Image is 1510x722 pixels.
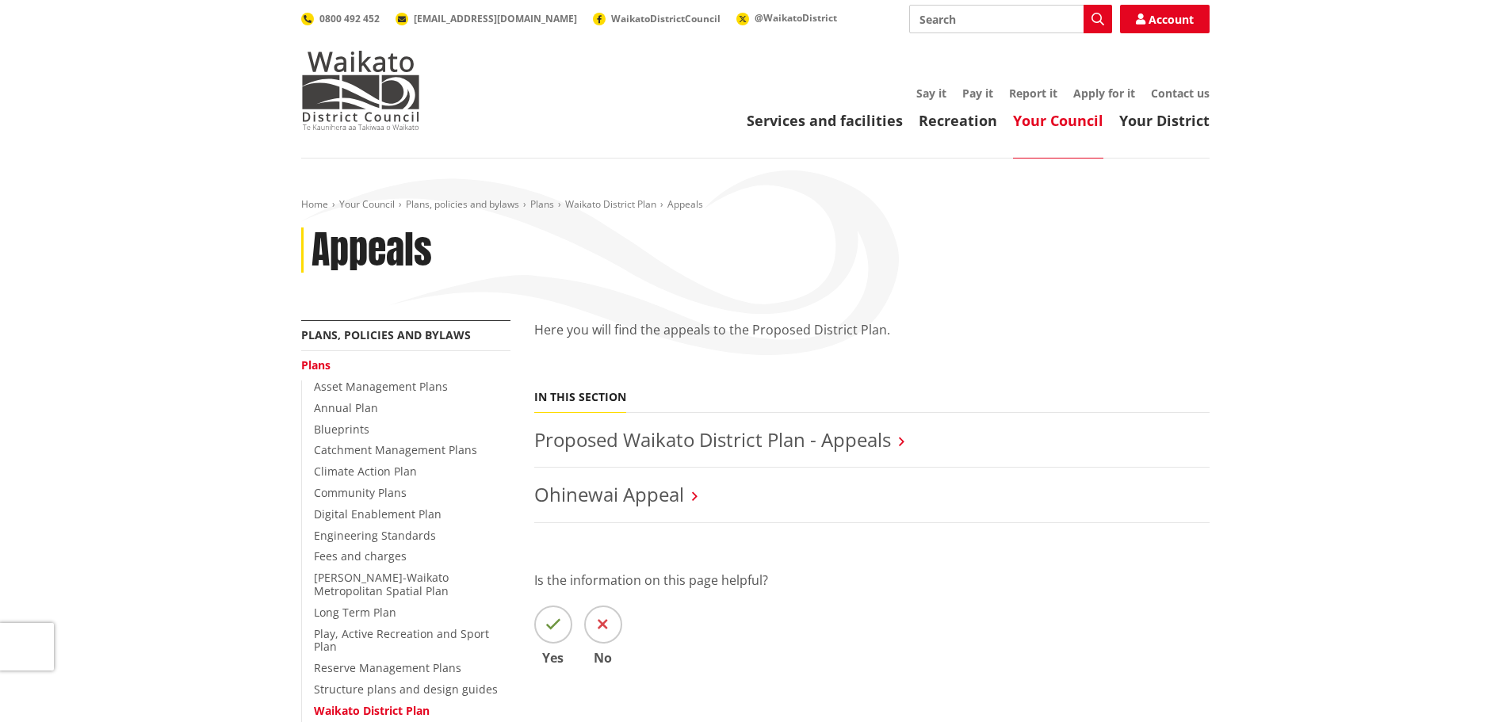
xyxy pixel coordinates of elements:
h5: In this section [534,391,626,404]
span: 0800 492 452 [319,12,380,25]
input: Search input [909,5,1112,33]
a: Climate Action Plan [314,464,417,479]
a: Account [1120,5,1210,33]
a: Recreation [919,111,997,130]
a: Your District [1119,111,1210,130]
a: @WaikatoDistrict [736,11,837,25]
a: Structure plans and design guides [314,682,498,697]
a: Proposed Waikato District Plan - Appeals [534,426,891,453]
h1: Appeals [312,227,432,273]
a: Digital Enablement Plan [314,506,442,521]
span: [EMAIL_ADDRESS][DOMAIN_NAME] [414,12,577,25]
p: Is the information on this page helpful? [534,571,1210,590]
a: WaikatoDistrictCouncil [593,12,721,25]
a: Say it [916,86,946,101]
a: Plans [530,197,554,211]
a: Pay it [962,86,993,101]
a: Blueprints [314,422,369,437]
a: Report it [1009,86,1057,101]
a: 0800 492 452 [301,12,380,25]
a: Plans, policies and bylaws [406,197,519,211]
span: WaikatoDistrictCouncil [611,12,721,25]
p: Here you will find the appeals to the Proposed District Plan. [534,320,1210,339]
a: Reserve Management Plans [314,660,461,675]
a: Contact us [1151,86,1210,101]
a: [PERSON_NAME]-Waikato Metropolitan Spatial Plan [314,570,449,598]
a: Catchment Management Plans [314,442,477,457]
span: Appeals [667,197,703,211]
a: Long Term Plan [314,605,396,620]
a: Services and facilities [747,111,903,130]
a: Asset Management Plans [314,379,448,394]
a: Home [301,197,328,211]
span: @WaikatoDistrict [755,11,837,25]
img: Waikato District Council - Te Kaunihera aa Takiwaa o Waikato [301,51,420,130]
a: Annual Plan [314,400,378,415]
a: Waikato District Plan [314,703,430,718]
a: Plans [301,357,331,372]
a: Fees and charges [314,548,407,563]
a: Engineering Standards [314,528,436,543]
a: Your Council [1013,111,1103,130]
a: Your Council [339,197,395,211]
nav: breadcrumb [301,198,1210,212]
span: No [584,651,622,664]
a: Apply for it [1073,86,1135,101]
a: Community Plans [314,485,407,500]
a: Play, Active Recreation and Sport Plan [314,626,489,655]
a: Waikato District Plan [565,197,656,211]
a: Ohinewai Appeal [534,481,684,507]
span: Yes [534,651,572,664]
a: Plans, policies and bylaws [301,327,471,342]
a: [EMAIL_ADDRESS][DOMAIN_NAME] [396,12,577,25]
